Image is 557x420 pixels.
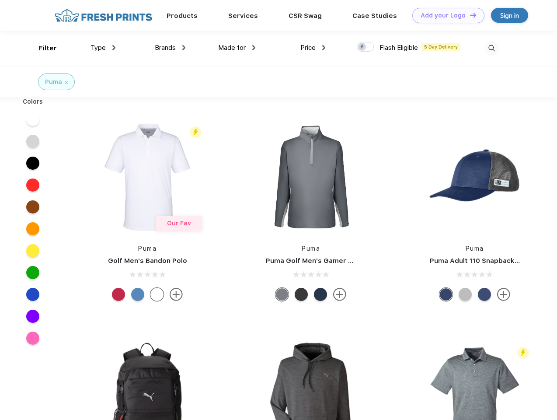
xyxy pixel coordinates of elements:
[289,12,322,20] a: CSR Swag
[65,81,68,84] img: filter_cancel.svg
[167,220,191,227] span: Our Fav
[91,44,106,52] span: Type
[16,97,50,106] div: Colors
[497,288,510,301] img: more.svg
[275,288,289,301] div: Quiet Shade
[108,257,187,265] a: Golf Men's Bandon Polo
[253,119,369,235] img: func=resize&h=266
[131,288,144,301] div: Lake Blue
[517,347,529,359] img: flash_active_toggle.svg
[266,257,404,265] a: Puma Golf Men's Gamer Golf Quarter-Zip
[417,119,533,235] img: func=resize&h=266
[478,288,491,301] div: Peacoat Qut Shd
[333,288,346,301] img: more.svg
[89,119,205,235] img: func=resize&h=266
[322,45,325,50] img: dropdown.png
[39,43,57,53] div: Filter
[228,12,258,20] a: Services
[112,288,125,301] div: Ski Patrol
[182,45,185,50] img: dropdown.png
[252,45,255,50] img: dropdown.png
[466,245,484,252] a: Puma
[52,8,155,23] img: fo%20logo%202.webp
[45,77,62,87] div: Puma
[155,44,176,52] span: Brands
[491,8,528,23] a: Sign in
[484,41,499,56] img: desktop_search.svg
[439,288,453,301] div: Peacoat with Qut Shd
[150,288,164,301] div: Bright White
[190,126,202,138] img: flash_active_toggle.svg
[500,10,519,21] div: Sign in
[421,12,466,19] div: Add your Logo
[379,44,418,52] span: Flash Eligible
[300,44,316,52] span: Price
[302,245,320,252] a: Puma
[112,45,115,50] img: dropdown.png
[170,288,183,301] img: more.svg
[470,13,476,17] img: DT
[459,288,472,301] div: Quarry with Brt Whit
[167,12,198,20] a: Products
[295,288,308,301] div: Puma Black
[138,245,157,252] a: Puma
[314,288,327,301] div: Navy Blazer
[421,43,460,51] span: 5 Day Delivery
[218,44,246,52] span: Made for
